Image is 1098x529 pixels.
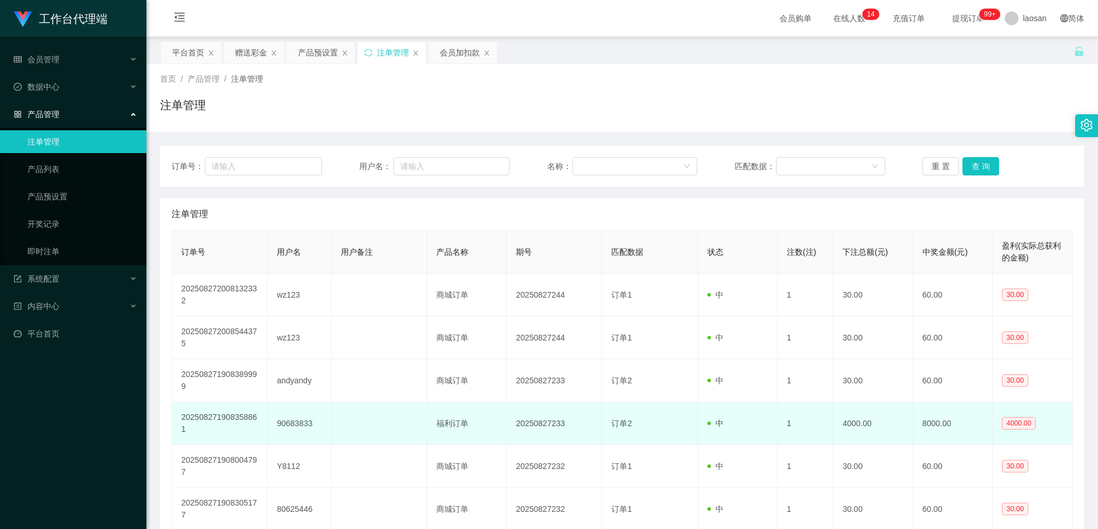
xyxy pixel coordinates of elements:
span: 中 [707,419,723,428]
span: 订单号： [172,161,205,173]
td: 1 [778,316,834,359]
span: 订单2 [611,376,632,385]
span: 30.00 [1002,503,1028,515]
i: 图标: table [14,55,22,63]
td: 60.00 [913,316,993,359]
span: 订单1 [611,290,632,299]
div: 产品预设置 [298,42,338,63]
h1: 工作台代理端 [39,1,108,37]
div: 平台首页 [172,42,204,63]
span: 中奖金额(元) [922,247,968,257]
span: 4000.00 [1002,417,1036,430]
i: 图标: close [208,50,214,57]
div: 赠送彩金 [235,42,267,63]
a: 产品预设置 [27,185,137,208]
img: logo.9652507e.png [14,11,32,27]
span: 用户名： [359,161,393,173]
td: 60.00 [913,274,993,316]
i: 图标: appstore-o [14,110,22,118]
span: 订单号 [181,247,205,257]
i: 图标: unlock [1074,46,1084,57]
span: 数据中心 [14,82,59,91]
td: 8000.00 [913,402,993,445]
span: 30.00 [1002,374,1028,387]
button: 重 置 [922,157,959,175]
div: 会员加扣款 [440,42,480,63]
td: 202508271908004797 [172,445,268,488]
i: 图标: close [270,50,277,57]
sup: 979 [980,9,1000,20]
td: 1 [778,445,834,488]
sup: 14 [862,9,879,20]
i: 图标: down [683,163,690,171]
span: 用户备注 [341,247,373,257]
td: Y8112 [268,445,331,488]
td: 30.00 [833,274,913,316]
i: 图标: setting [1080,119,1093,131]
td: 90683833 [268,402,331,445]
td: 1 [778,359,834,402]
span: 匹配数据： [735,161,776,173]
i: 图标: close [412,50,419,57]
span: 注单管理 [172,207,208,221]
i: 图标: close [341,50,348,57]
span: 注单管理 [231,74,263,83]
td: 商城订单 [427,445,507,488]
input: 请输入 [205,157,321,175]
span: 用户名 [277,247,301,257]
td: wz123 [268,316,331,359]
span: 匹配数据 [611,247,643,257]
i: 图标: profile [14,302,22,310]
td: 30.00 [833,445,913,488]
i: 图标: close [483,50,490,57]
span: 中 [707,462,723,471]
span: 中 [707,504,723,514]
td: 福利订单 [427,402,507,445]
td: 30.00 [833,316,913,359]
a: 注单管理 [27,130,137,153]
td: 30.00 [833,359,913,402]
a: 即时注单 [27,240,137,263]
i: 图标: sync [364,49,372,57]
span: 下注总额(元) [842,247,888,257]
span: 中 [707,290,723,299]
i: 图标: down [872,163,878,171]
span: 30.00 [1002,331,1028,344]
i: 图标: form [14,275,22,283]
span: 充值订单 [887,14,930,22]
i: 图标: global [1060,14,1068,22]
span: / [181,74,183,83]
td: wz123 [268,274,331,316]
span: 盈利(实际总获利的金额) [1002,241,1061,262]
span: 状态 [707,247,723,257]
td: 60.00 [913,359,993,402]
td: 4000.00 [833,402,913,445]
td: 202508271908358861 [172,402,268,445]
td: 1 [778,402,834,445]
span: 中 [707,333,723,342]
i: 图标: menu-fold [160,1,199,37]
td: 20250827244 [507,274,602,316]
span: 在线人数 [828,14,871,22]
a: 开奖记录 [27,213,137,235]
p: 4 [871,9,875,20]
span: 首页 [160,74,176,83]
span: 提现订单 [946,14,990,22]
td: 202508272008132332 [172,274,268,316]
span: 产品管理 [14,110,59,119]
p: 1 [867,9,871,20]
span: 注数(注) [787,247,816,257]
span: 名称： [547,161,572,173]
a: 图标: dashboard平台首页 [14,322,137,345]
td: 20250827244 [507,316,602,359]
a: 产品列表 [27,158,137,181]
button: 查 询 [962,157,999,175]
td: 20250827232 [507,445,602,488]
span: 30.00 [1002,288,1028,301]
span: 中 [707,376,723,385]
span: / [224,74,226,83]
span: 30.00 [1002,460,1028,472]
td: 202508272008544375 [172,316,268,359]
span: 会员管理 [14,55,59,64]
td: 20250827233 [507,359,602,402]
